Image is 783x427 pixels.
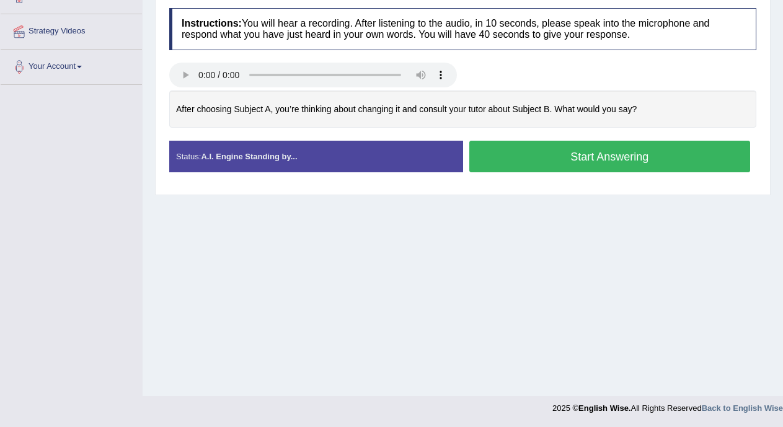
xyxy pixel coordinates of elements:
div: 2025 © All Rights Reserved [552,396,783,414]
a: Strategy Videos [1,14,142,45]
h4: You will hear a recording. After listening to the audio, in 10 seconds, please speak into the mic... [169,8,756,50]
a: Your Account [1,50,142,81]
strong: English Wise. [578,403,630,413]
div: After choosing Subject A, you’re thinking about changing it and consult your tutor about Subject ... [169,90,756,128]
strong: A.I. Engine Standing by... [201,152,297,161]
button: Start Answering [469,141,751,172]
div: Status: [169,141,463,172]
b: Instructions: [182,18,242,29]
a: Back to English Wise [702,403,783,413]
